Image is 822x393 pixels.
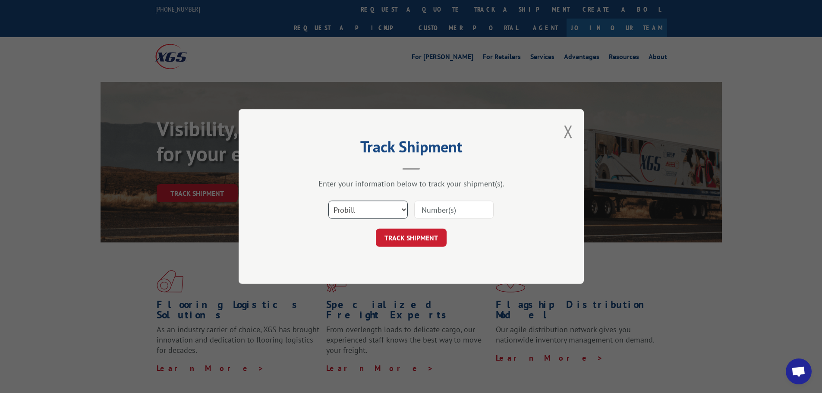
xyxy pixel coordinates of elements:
div: Open chat [786,358,812,384]
button: Close modal [564,120,573,143]
h2: Track Shipment [282,141,541,157]
input: Number(s) [414,201,494,219]
button: TRACK SHIPMENT [376,229,447,247]
div: Enter your information below to track your shipment(s). [282,179,541,189]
